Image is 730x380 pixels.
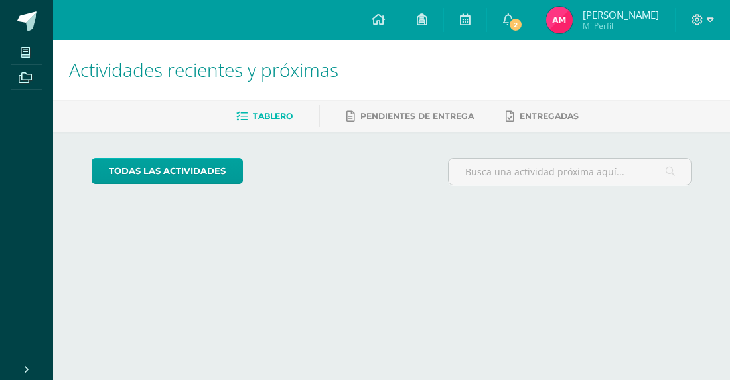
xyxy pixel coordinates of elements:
[449,159,692,185] input: Busca una actividad próxima aquí...
[506,106,579,127] a: Entregadas
[346,106,474,127] a: Pendientes de entrega
[583,20,659,31] span: Mi Perfil
[253,111,293,121] span: Tablero
[69,57,338,82] span: Actividades recientes y próximas
[236,106,293,127] a: Tablero
[520,111,579,121] span: Entregadas
[92,158,243,184] a: todas las Actividades
[546,7,573,33] img: 95a0a37ecc0520e872986056fe9423f9.png
[360,111,474,121] span: Pendientes de entrega
[583,8,659,21] span: [PERSON_NAME]
[508,17,523,32] span: 2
